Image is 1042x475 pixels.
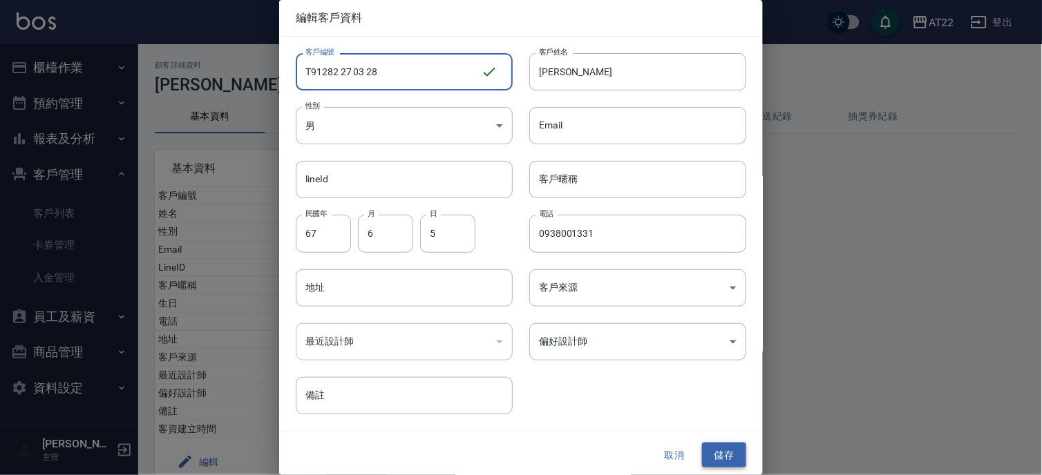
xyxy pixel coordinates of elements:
[539,209,553,219] label: 電話
[368,209,375,219] label: 月
[539,47,568,57] label: 客戶姓名
[305,47,334,57] label: 客戶編號
[702,443,746,468] button: 儲存
[305,101,320,111] label: 性別
[296,107,513,144] div: 男
[296,11,746,25] span: 編輯客戶資料
[652,443,697,468] button: 取消
[430,209,437,219] label: 日
[305,209,327,219] label: 民國年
